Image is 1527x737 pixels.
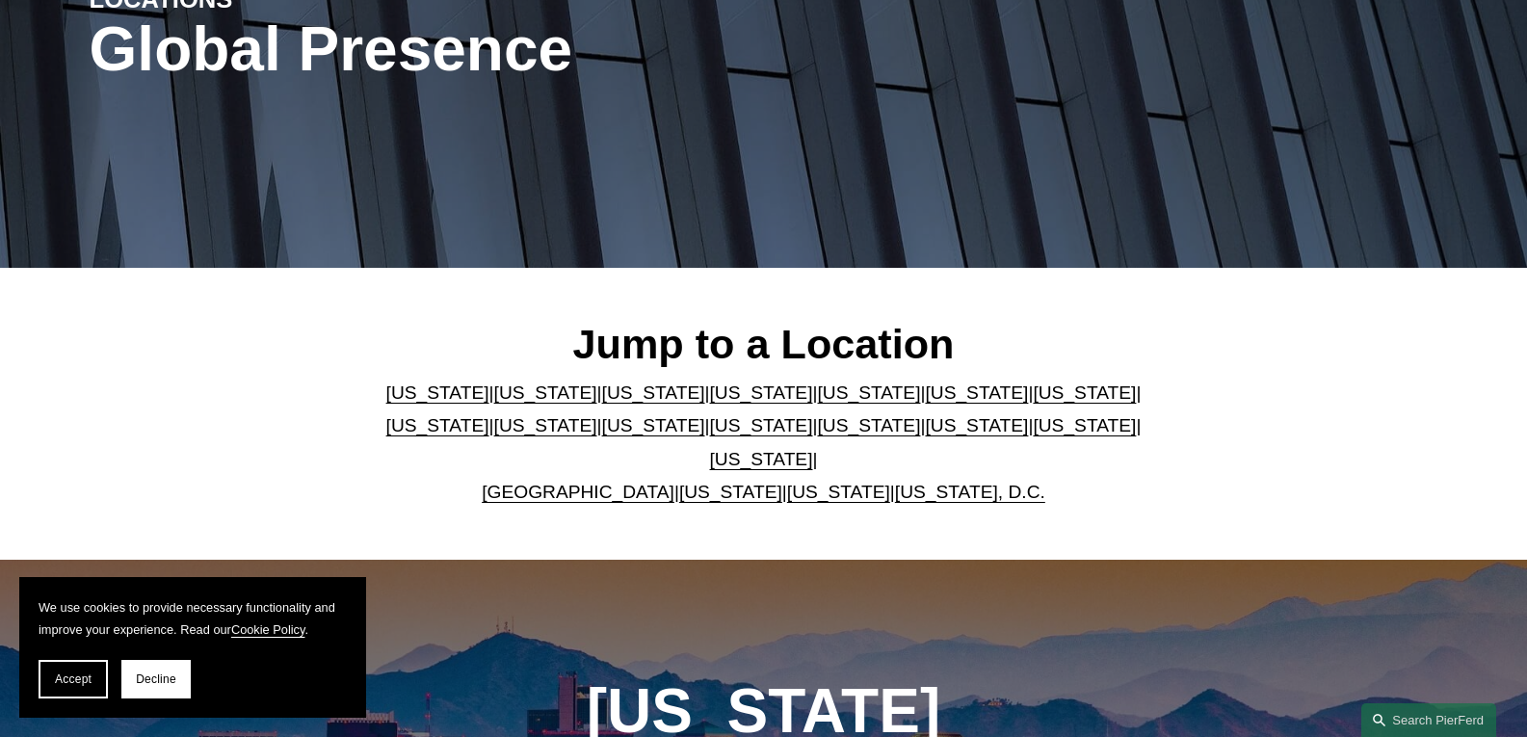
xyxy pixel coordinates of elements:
[370,377,1157,510] p: | | | | | | | | | | | | | | | | | |
[787,482,890,502] a: [US_STATE]
[494,415,597,435] a: [US_STATE]
[19,577,366,718] section: Cookie banner
[895,482,1045,502] a: [US_STATE], D.C.
[55,672,92,686] span: Accept
[494,382,597,403] a: [US_STATE]
[39,596,347,641] p: We use cookies to provide necessary functionality and improve your experience. Read our .
[710,382,813,403] a: [US_STATE]
[1033,415,1136,435] a: [US_STATE]
[602,415,705,435] a: [US_STATE]
[602,382,705,403] a: [US_STATE]
[386,415,489,435] a: [US_STATE]
[925,415,1028,435] a: [US_STATE]
[817,382,920,403] a: [US_STATE]
[231,622,305,637] a: Cookie Policy
[39,660,108,698] button: Accept
[925,382,1028,403] a: [US_STATE]
[710,449,813,469] a: [US_STATE]
[1033,382,1136,403] a: [US_STATE]
[386,382,489,403] a: [US_STATE]
[817,415,920,435] a: [US_STATE]
[679,482,782,502] a: [US_STATE]
[370,319,1157,369] h2: Jump to a Location
[121,660,191,698] button: Decline
[90,14,988,85] h1: Global Presence
[482,482,674,502] a: [GEOGRAPHIC_DATA]
[136,672,176,686] span: Decline
[1361,703,1496,737] a: Search this site
[710,415,813,435] a: [US_STATE]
